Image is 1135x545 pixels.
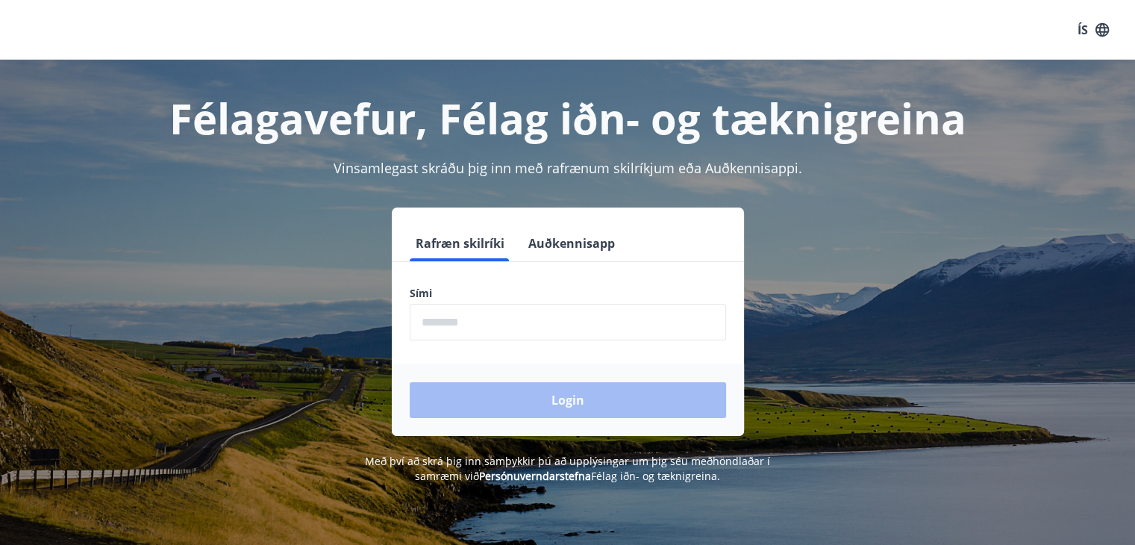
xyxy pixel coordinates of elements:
[334,159,802,177] span: Vinsamlegast skráðu þig inn með rafrænum skilríkjum eða Auðkennisappi.
[479,469,591,483] a: Persónuverndarstefna
[1069,16,1117,43] button: ÍS
[49,90,1087,146] h1: Félagavefur, Félag iðn- og tæknigreina
[410,225,510,261] button: Rafræn skilríki
[365,454,770,483] span: Með því að skrá þig inn samþykkir þú að upplýsingar um þig séu meðhöndlaðar í samræmi við Félag i...
[522,225,621,261] button: Auðkennisapp
[410,286,726,301] label: Sími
